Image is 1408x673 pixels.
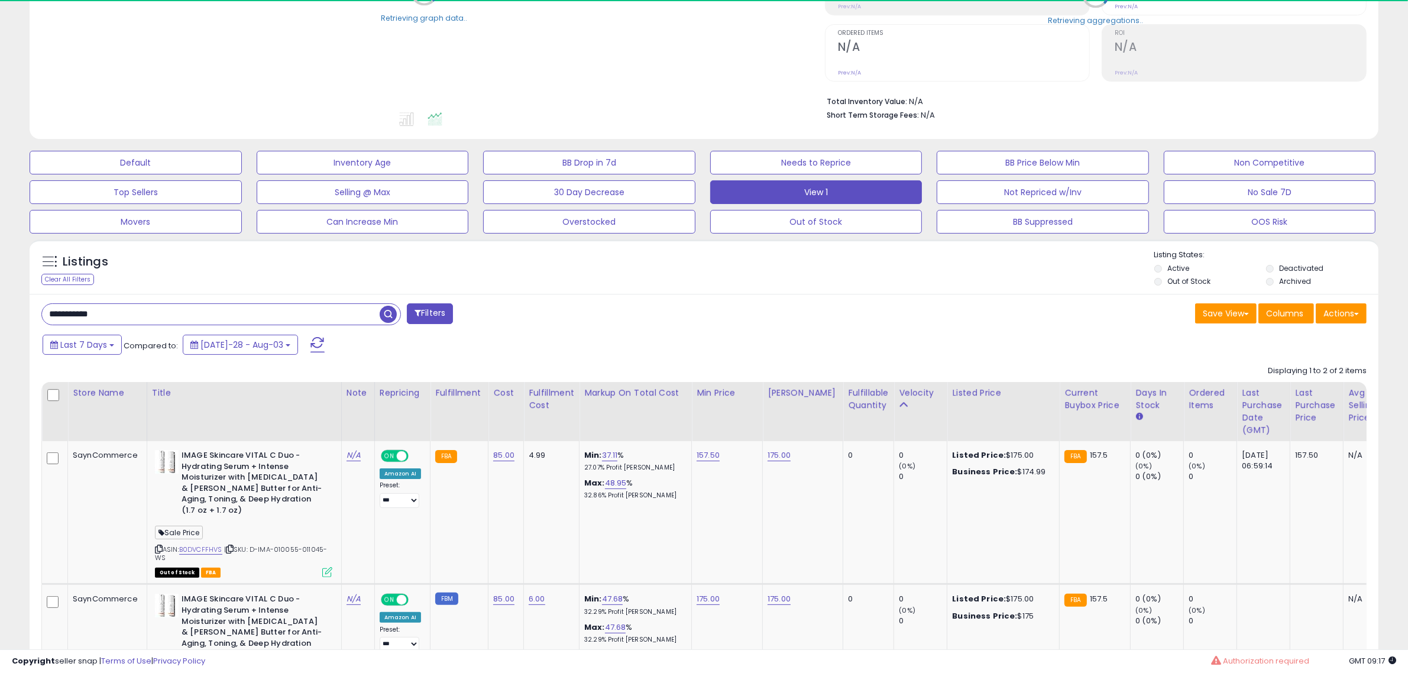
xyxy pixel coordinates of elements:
[584,593,602,604] b: Min:
[155,594,179,617] img: 314Ts0gwlUL._SL40_.jpg
[848,387,889,412] div: Fulfillable Quantity
[152,387,336,399] div: Title
[493,387,519,399] div: Cost
[529,387,574,412] div: Fulfillment Cost
[1242,387,1285,436] div: Last Purchase Date (GMT)
[952,449,1006,461] b: Listed Price:
[1316,303,1367,323] button: Actions
[952,466,1017,477] b: Business Price:
[584,622,605,633] b: Max:
[155,450,332,576] div: ASIN:
[710,210,923,234] button: Out of Stock
[1064,387,1125,412] div: Current Buybox Price
[183,335,298,355] button: [DATE]-28 - Aug-03
[605,477,627,489] a: 48.95
[1195,303,1257,323] button: Save View
[1135,616,1183,626] div: 0 (0%)
[584,636,682,644] p: 32.29% Profit [PERSON_NAME]
[153,655,205,666] a: Privacy Policy
[937,210,1149,234] button: BB Suppressed
[1348,594,1387,604] div: N/A
[493,449,514,461] a: 85.00
[155,526,203,539] span: Sale Price
[1048,15,1143,25] div: Retrieving aggregations..
[435,593,458,605] small: FBM
[952,450,1050,461] div: $175.00
[1189,461,1205,471] small: (0%)
[602,593,623,605] a: 47.68
[768,449,791,461] a: 175.00
[60,339,107,351] span: Last 7 Days
[406,451,425,461] span: OFF
[73,387,142,399] div: Store Name
[1135,387,1179,412] div: Days In Stock
[483,180,695,204] button: 30 Day Decrease
[483,210,695,234] button: Overstocked
[584,491,682,500] p: 32.86% Profit [PERSON_NAME]
[1167,263,1189,273] label: Active
[380,626,421,652] div: Preset:
[101,655,151,666] a: Terms of Use
[380,387,425,399] div: Repricing
[529,450,570,461] div: 4.99
[1090,449,1108,461] span: 157.5
[12,656,205,667] div: seller snap | |
[493,593,514,605] a: 85.00
[435,387,483,399] div: Fulfillment
[1348,387,1391,424] div: Avg Selling Price
[1189,594,1237,604] div: 0
[124,340,178,351] span: Compared to:
[1279,263,1323,273] label: Deactivated
[1154,250,1378,261] p: Listing States:
[584,622,682,644] div: %
[1295,450,1334,461] div: 157.50
[848,450,885,461] div: 0
[1189,450,1237,461] div: 0
[1348,450,1387,461] div: N/A
[1135,471,1183,482] div: 0 (0%)
[12,655,55,666] strong: Copyright
[899,450,947,461] div: 0
[200,339,283,351] span: [DATE]-28 - Aug-03
[380,481,421,508] div: Preset:
[605,622,626,633] a: 47.68
[1135,412,1142,422] small: Days In Stock.
[1064,594,1086,607] small: FBA
[584,478,682,500] div: %
[1164,180,1376,204] button: No Sale 7D
[952,593,1006,604] b: Listed Price:
[179,545,222,555] a: B0DVCFFHVS
[952,594,1050,604] div: $175.00
[1064,450,1086,463] small: FBA
[529,593,545,605] a: 6.00
[1135,461,1152,471] small: (0%)
[406,595,425,605] span: OFF
[155,568,199,578] span: All listings that are currently out of stock and unavailable for purchase on Amazon
[584,594,682,616] div: %
[257,180,469,204] button: Selling @ Max
[580,382,692,441] th: The percentage added to the cost of goods (COGS) that forms the calculator for Min & Max prices.
[73,594,138,604] div: SaynCommerce
[1189,616,1237,626] div: 0
[768,387,838,399] div: [PERSON_NAME]
[1266,308,1303,319] span: Columns
[899,594,947,604] div: 0
[1164,151,1376,174] button: Non Competitive
[382,595,397,605] span: ON
[1189,606,1205,615] small: (0%)
[697,387,758,399] div: Min Price
[899,471,947,482] div: 0
[710,151,923,174] button: Needs to Reprice
[952,387,1054,399] div: Listed Price
[1167,276,1210,286] label: Out of Stock
[382,451,397,461] span: ON
[201,568,221,578] span: FBA
[1189,387,1232,412] div: Ordered Items
[182,450,325,519] b: IMAGE Skincare VITAL C Duo - Hydrating Serum + Intense Moisturizer with [MEDICAL_DATA] & [PERSON_...
[30,151,242,174] button: Default
[1135,606,1152,615] small: (0%)
[1268,365,1367,377] div: Displaying 1 to 2 of 2 items
[347,387,370,399] div: Note
[584,449,602,461] b: Min:
[347,449,361,461] a: N/A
